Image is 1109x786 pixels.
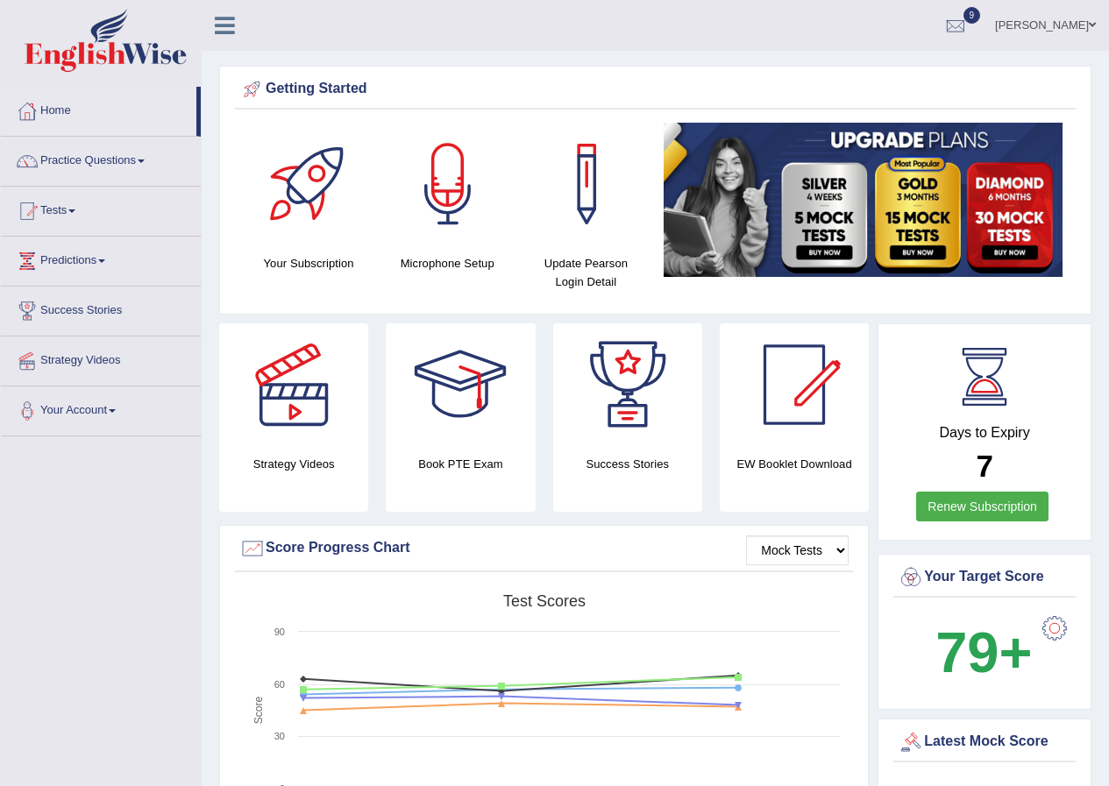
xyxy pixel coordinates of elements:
a: Practice Questions [1,137,201,181]
a: Predictions [1,237,201,280]
div: Score Progress Chart [239,535,849,562]
a: Strategy Videos [1,336,201,380]
div: Latest Mock Score [898,729,1071,755]
h4: Days to Expiry [898,425,1071,441]
div: Your Target Score [898,564,1071,591]
a: Home [1,87,196,131]
span: 9 [963,7,981,24]
text: 90 [274,627,285,637]
a: Tests [1,187,201,230]
b: 79+ [935,620,1032,684]
h4: Update Pearson Login Detail [525,254,646,291]
tspan: Test scores [503,592,586,610]
h4: EW Booklet Download [720,455,869,473]
h4: Microphone Setup [387,254,508,273]
tspan: Score [252,697,265,725]
h4: Strategy Videos [219,455,368,473]
a: Success Stories [1,287,201,330]
a: Your Account [1,386,201,430]
text: 30 [274,731,285,741]
text: 60 [274,679,285,690]
h4: Your Subscription [248,254,369,273]
h4: Book PTE Exam [386,455,535,473]
div: Getting Started [239,76,1071,103]
img: small5.jpg [664,123,1063,277]
b: 7 [976,449,992,483]
h4: Success Stories [553,455,702,473]
a: Renew Subscription [916,492,1049,521]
